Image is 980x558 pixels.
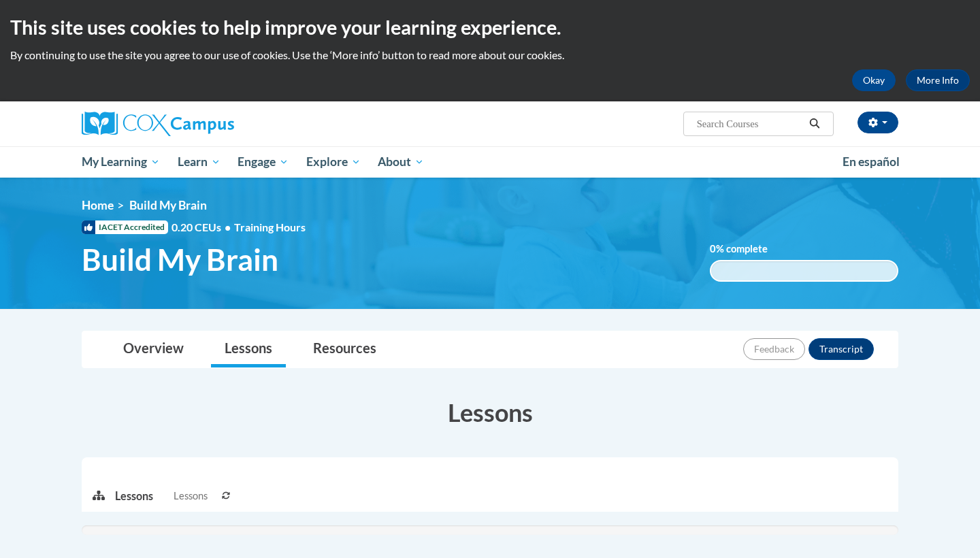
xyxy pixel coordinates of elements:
p: By continuing to use the site you agree to our use of cookies. Use the ‘More info’ button to read... [10,48,970,63]
a: Resources [299,331,390,367]
a: Home [82,198,114,212]
span: • [225,220,231,233]
h2: This site uses cookies to help improve your learning experience. [10,14,970,41]
span: Lessons [174,489,208,504]
span: Training Hours [234,220,306,233]
span: Learn [178,154,220,170]
span: My Learning [82,154,160,170]
a: Lessons [211,331,286,367]
button: Okay [852,69,896,91]
button: Account Settings [857,112,898,133]
button: Feedback [743,338,805,360]
span: 0 [710,243,716,255]
input: Search Courses [696,116,804,132]
a: My Learning [73,146,169,178]
span: About [378,154,424,170]
span: 0.20 CEUs [171,220,234,235]
p: Lessons [115,489,153,504]
button: Search [804,116,825,132]
label: % complete [710,242,788,257]
span: Build My Brain [129,198,207,212]
a: About [370,146,434,178]
span: Engage [238,154,289,170]
span: Build My Brain [82,242,278,278]
span: Explore [306,154,361,170]
button: Transcript [808,338,874,360]
a: Learn [169,146,229,178]
a: Cox Campus [82,112,340,136]
a: Explore [297,146,370,178]
a: Overview [110,331,197,367]
a: En español [834,148,909,176]
a: More Info [906,69,970,91]
span: En español [843,154,900,169]
span: IACET Accredited [82,220,168,234]
a: Engage [229,146,297,178]
h3: Lessons [82,395,898,429]
img: Cox Campus [82,112,234,136]
div: Main menu [61,146,919,178]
